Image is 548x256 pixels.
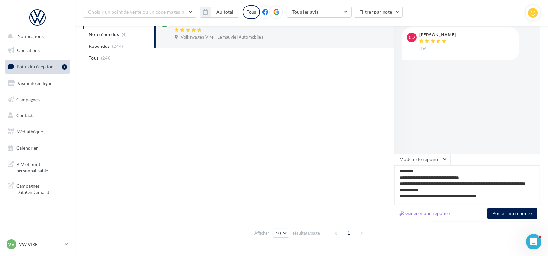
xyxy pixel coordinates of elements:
[4,93,71,106] a: Campagnes
[254,230,269,236] span: Afficher
[243,5,260,19] div: Tous
[16,96,40,102] span: Campagnes
[83,7,196,18] button: Choisir un point de vente ou un code magasin
[16,145,38,151] span: Calendrier
[122,32,127,37] span: (4)
[487,208,537,219] button: Poster ma réponse
[276,231,281,236] span: 10
[62,64,67,70] div: 1
[287,7,352,18] button: Tous les avis
[292,9,319,15] span: Tous les avis
[4,44,71,57] a: Opérations
[89,43,110,49] span: Répondus
[354,7,403,18] button: Filtrer par note
[394,154,450,165] button: Modèle de réponse
[18,80,52,86] span: Visibilité en ligne
[181,34,263,40] span: Volkswagen Vire - Lemauviel Automobiles
[16,160,67,174] span: PLV et print personnalisable
[419,46,434,52] span: [DATE]
[293,230,320,236] span: résultats/page
[112,44,123,49] span: (244)
[89,31,119,38] span: Non répondus
[89,55,98,61] span: Tous
[200,7,239,18] button: Au total
[19,241,62,248] p: VW VIRE
[17,47,40,53] span: Opérations
[211,7,239,18] button: Au total
[409,34,415,41] span: CD
[4,179,71,198] a: Campagnes DataOnDemand
[16,129,43,134] span: Médiathèque
[5,238,70,250] a: VV VW VIRE
[16,113,34,118] span: Contacts
[16,182,67,195] span: Campagnes DataOnDemand
[8,241,15,248] span: VV
[4,60,71,74] a: Boîte de réception1
[273,229,289,238] button: 10
[4,109,71,122] a: Contacts
[88,9,184,15] span: Choisir un point de vente ou un code magasin
[4,76,71,90] a: Visibilité en ligne
[419,33,456,37] div: [PERSON_NAME]
[17,64,54,69] span: Boîte de réception
[4,141,71,155] a: Calendrier
[17,34,44,39] span: Notifications
[397,209,452,217] button: Générer une réponse
[4,157,71,176] a: PLV et print personnalisable
[526,234,541,249] iframe: Intercom live chat
[344,228,354,238] span: 1
[4,125,71,139] a: Médiathèque
[101,55,112,61] span: (248)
